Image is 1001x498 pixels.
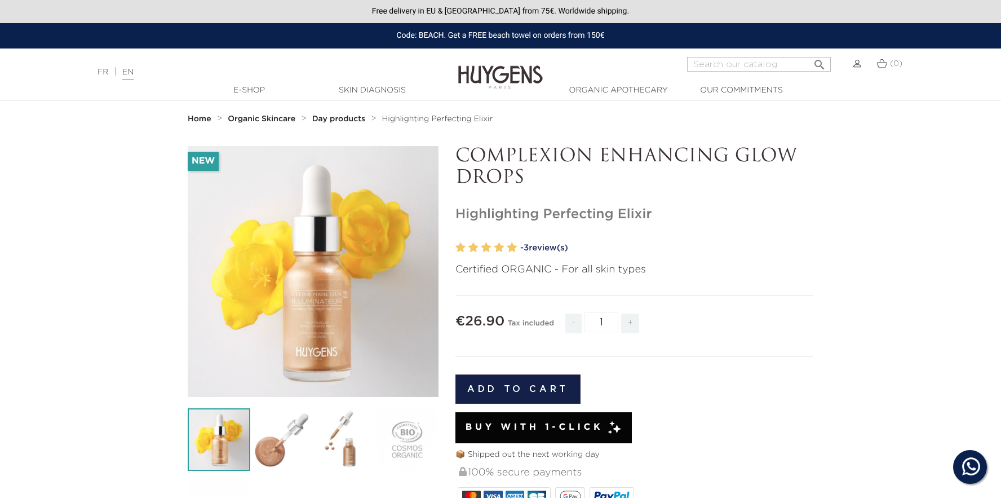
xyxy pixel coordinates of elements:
[455,146,813,189] p: COMPLEXION ENHANCING GLOW DROPS
[455,374,581,404] button: Add to cart
[455,449,813,461] p: 📦 Shipped out the next working day
[98,68,108,76] a: FR
[890,60,902,68] span: (0)
[228,114,298,124] a: Organic Skincare
[455,315,504,328] span: €26.90
[524,244,529,252] span: 3
[458,47,543,91] img: Huygens
[481,240,491,256] label: 3
[122,68,134,80] a: EN
[188,115,211,123] strong: Home
[468,240,479,256] label: 2
[621,314,639,333] span: +
[312,115,365,123] strong: Day products
[228,115,295,123] strong: Organic Skincare
[455,240,466,256] label: 1
[584,312,618,332] input: Quantity
[458,461,813,485] div: 100% secure payments
[188,152,219,171] li: New
[494,240,504,256] label: 4
[687,57,831,72] input: Search
[459,467,467,476] img: 100% secure payments
[455,206,813,223] h1: Highlighting Perfecting Elixir
[508,311,554,342] div: Tax included
[382,115,493,123] span: Highlighting Perfecting Elixir
[809,54,830,69] button: 
[455,262,813,277] p: Certified ORGANIC - For all skin types
[316,85,428,96] a: Skin Diagnosis
[813,55,826,68] i: 
[92,65,409,79] div: |
[382,114,493,124] a: Highlighting Perfecting Elixir
[562,85,675,96] a: Organic Apothecary
[312,114,368,124] a: Day products
[565,314,581,333] span: -
[507,240,517,256] label: 5
[193,85,305,96] a: E-Shop
[520,240,813,257] a: -3review(s)
[188,114,214,124] a: Home
[685,85,798,96] a: Our commitments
